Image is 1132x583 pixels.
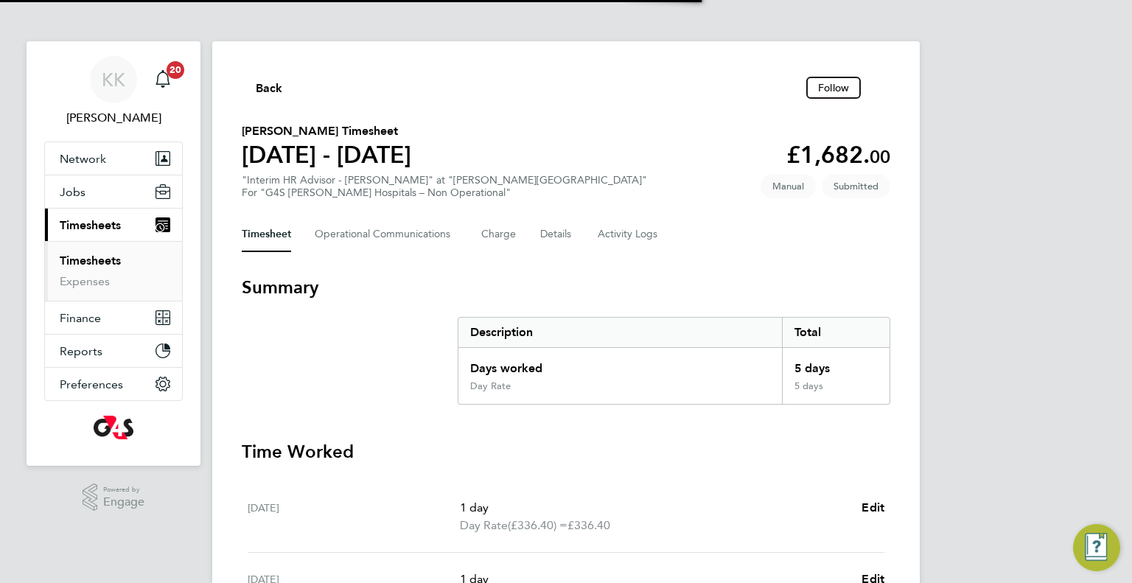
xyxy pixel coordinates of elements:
[470,380,511,392] div: Day Rate
[242,122,411,140] h2: [PERSON_NAME] Timesheet
[540,217,574,252] button: Details
[60,377,123,391] span: Preferences
[481,217,517,252] button: Charge
[862,499,884,517] a: Edit
[761,174,816,198] span: This timesheet was manually created.
[248,499,460,534] div: [DATE]
[822,174,890,198] span: This timesheet is Submitted.
[458,348,782,380] div: Days worked
[45,175,182,208] button: Jobs
[782,348,890,380] div: 5 days
[60,344,102,358] span: Reports
[60,218,121,232] span: Timesheets
[242,217,291,252] button: Timesheet
[458,318,782,347] div: Description
[167,61,184,79] span: 20
[103,496,144,509] span: Engage
[782,318,890,347] div: Total
[103,483,144,496] span: Powered by
[242,276,890,299] h3: Summary
[508,518,567,532] span: (£336.40) =
[460,499,850,517] p: 1 day
[862,500,884,514] span: Edit
[45,335,182,367] button: Reports
[458,317,890,405] div: Summary
[567,518,610,532] span: £336.40
[27,41,200,466] nav: Main navigation
[45,368,182,400] button: Preferences
[1073,524,1120,571] button: Engage Resource Center
[83,483,145,512] a: Powered byEngage
[786,141,890,169] app-decimal: £1,682.
[818,81,849,94] span: Follow
[256,80,283,97] span: Back
[315,217,458,252] button: Operational Communications
[242,78,283,97] button: Back
[782,380,890,404] div: 5 days
[45,301,182,334] button: Finance
[870,146,890,167] span: 00
[806,77,861,99] button: Follow
[242,174,647,199] div: "Interim HR Advisor - [PERSON_NAME]" at "[PERSON_NAME][GEOGRAPHIC_DATA]"
[867,84,890,91] button: Timesheets Menu
[94,416,133,439] img: g4s-logo-retina.png
[45,142,182,175] button: Network
[242,440,890,464] h3: Time Worked
[148,56,178,103] a: 20
[242,140,411,170] h1: [DATE] - [DATE]
[242,186,647,199] div: For "G4S [PERSON_NAME] Hospitals – Non Operational"
[45,241,182,301] div: Timesheets
[60,311,101,325] span: Finance
[44,56,183,127] a: KK[PERSON_NAME]
[44,109,183,127] span: Karen Kemp
[102,70,125,89] span: KK
[60,152,106,166] span: Network
[60,274,110,288] a: Expenses
[460,517,508,534] span: Day Rate
[598,217,660,252] button: Activity Logs
[45,209,182,241] button: Timesheets
[60,254,121,268] a: Timesheets
[44,416,183,439] a: Go to home page
[60,185,85,199] span: Jobs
